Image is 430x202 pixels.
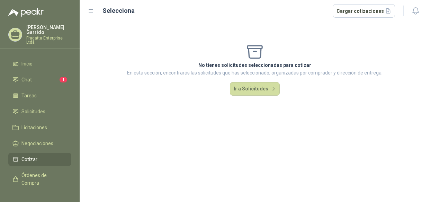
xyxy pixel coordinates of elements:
button: Cargar cotizaciones [333,4,395,18]
p: No tienes solicitudes seleccionadas para cotizar [127,61,383,69]
span: Solicitudes [21,108,45,115]
span: Inicio [21,60,33,68]
a: Cotizar [8,153,71,166]
img: Logo peakr [8,8,44,17]
span: Cotizar [21,156,37,163]
p: [PERSON_NAME] Garrido [26,25,71,35]
button: Ir a Solicitudes [230,82,280,96]
a: Inicio [8,57,71,70]
p: En esta sección, encontrarás las solicitudes que has seleccionado, organizadas por comprador y di... [127,69,383,77]
span: Órdenes de Compra [21,172,65,187]
p: Fragatta Enterprise Ltda [26,36,71,44]
a: Licitaciones [8,121,71,134]
span: 1 [60,77,67,82]
a: Solicitudes [8,105,71,118]
span: Tareas [21,92,37,99]
a: Tareas [8,89,71,102]
span: Chat [21,76,32,84]
a: Negociaciones [8,137,71,150]
span: Licitaciones [21,124,47,131]
a: Chat1 [8,73,71,86]
a: Órdenes de Compra [8,169,71,190]
h2: Selecciona [102,6,135,16]
span: Negociaciones [21,140,53,147]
